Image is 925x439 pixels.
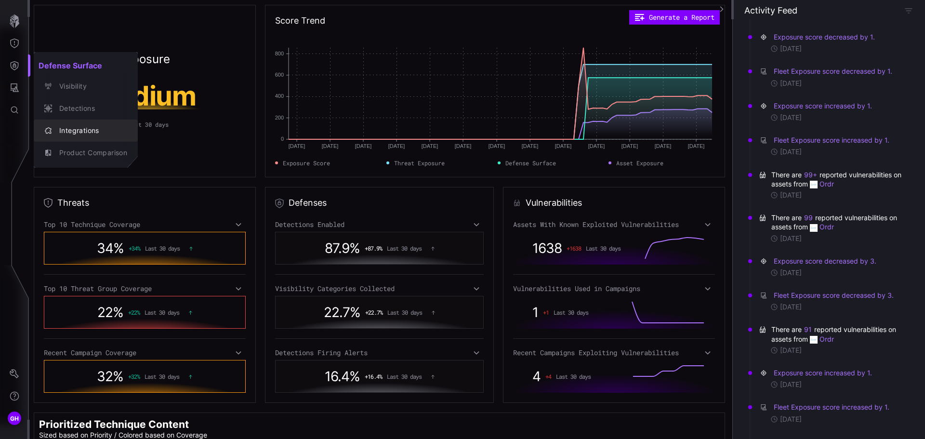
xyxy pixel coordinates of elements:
[34,120,138,142] button: Integrations
[34,75,138,97] button: Visibility
[34,97,138,120] button: Detections
[34,56,138,75] h2: Defense Surface
[34,142,138,164] button: Product Comparison
[54,125,127,137] div: Integrations
[54,103,127,115] div: Detections
[54,80,127,93] div: Visibility
[54,147,127,159] div: Product Comparison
